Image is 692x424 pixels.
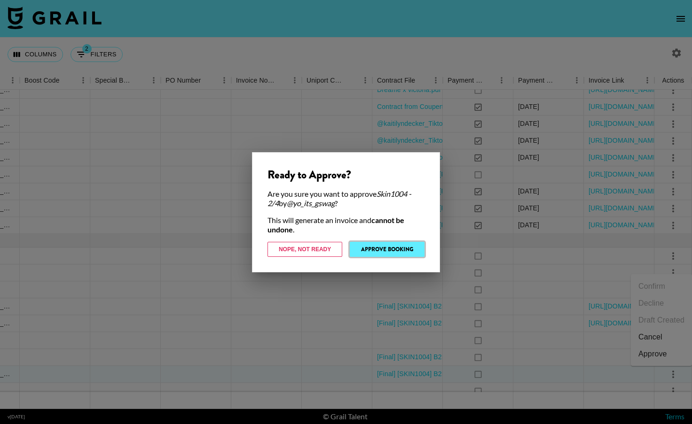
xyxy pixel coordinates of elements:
div: Ready to Approve? [267,168,425,182]
button: Approve Booking [350,242,425,257]
em: @ yo_its_gswag [287,199,335,208]
strong: cannot be undone [267,216,404,234]
button: Nope, Not Ready [267,242,342,257]
div: Are you sure you want to approve by ? [267,189,425,208]
div: This will generate an invoice and . [267,216,425,234]
em: Skin1004 - 2/4 [267,189,411,208]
